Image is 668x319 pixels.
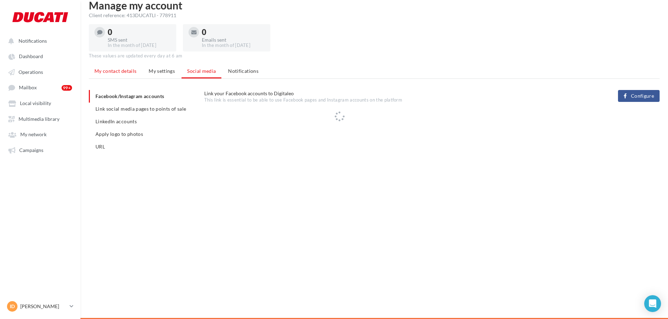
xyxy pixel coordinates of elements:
a: Local visibility [4,97,76,109]
p: [PERSON_NAME] [20,303,67,310]
div: In the month of [DATE] [202,42,265,49]
span: Link social media pages to points of sale [95,106,186,112]
span: URL [95,144,105,150]
button: Configure [618,90,660,102]
span: My contact details [94,68,136,74]
a: Mailbox 99+ [4,81,76,94]
span: Notifications [228,68,258,74]
div: Emails sent [202,37,265,42]
button: Notifications [4,34,73,47]
span: Campaigns [19,147,43,153]
a: Multimedia library [4,112,76,125]
a: ID [PERSON_NAME] [6,300,75,313]
span: Operations [19,69,43,75]
a: Dashboard [4,50,76,62]
div: This link is essential to be able to use Facebook pages and Instagram accounts on the platform [204,97,506,103]
div: These values are updated every day at 6 am [89,53,660,59]
a: My network [4,128,76,140]
span: LinkedIn accounts [95,118,137,124]
span: Configure [631,93,654,99]
span: ID [10,303,15,310]
span: My settings [149,68,175,74]
div: 0 [108,28,171,36]
div: 0 [202,28,265,36]
span: Local visibility [20,100,51,106]
div: SMS sent [108,37,171,42]
span: Link your Facebook accounts to Digitaleo [204,90,294,96]
span: Dashboard [19,54,43,60]
span: My network [20,132,47,138]
span: Multimedia library [19,116,59,122]
div: In the month of [DATE] [108,42,171,49]
span: Mailbox [19,85,37,91]
span: Notifications [19,38,47,44]
span: Apply logo to photos [95,131,143,137]
div: Open Intercom Messenger [644,295,661,312]
a: Operations [4,65,76,78]
div: Client reference: 413DUCATLI - 778911 [89,12,660,19]
a: Campaigns [4,144,76,156]
div: 99+ [62,85,72,91]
